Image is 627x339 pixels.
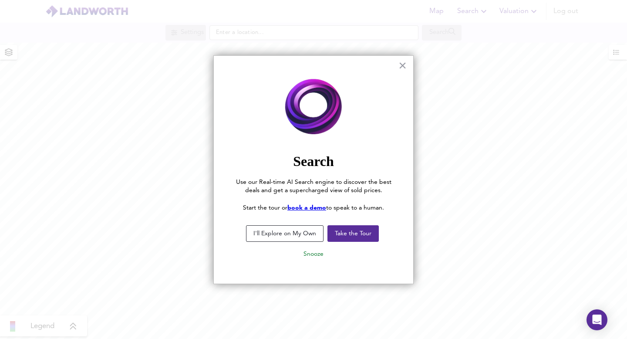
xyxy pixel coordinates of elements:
[398,58,407,72] button: Close
[287,205,326,211] a: book a demo
[326,205,384,211] span: to speak to a human.
[297,246,330,262] button: Snooze
[231,178,396,195] p: Use our Real-time AI Search engine to discover the best deals and get a supercharged view of sold...
[243,205,287,211] span: Start the tour or
[246,225,324,242] button: I'll Explore on My Own
[587,309,607,330] div: Open Intercom Messenger
[231,73,396,141] img: Employee Photo
[327,225,379,242] button: Take the Tour
[231,153,396,169] h2: Search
